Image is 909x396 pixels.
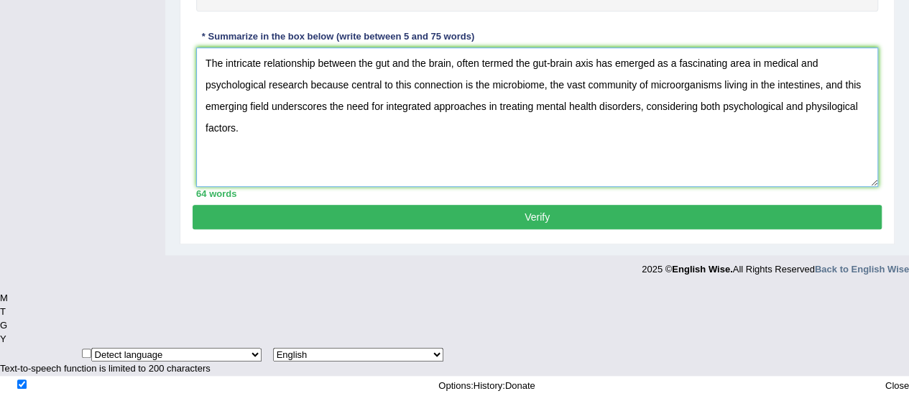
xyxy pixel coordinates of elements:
div: 2025 © All Rights Reserved [642,255,909,276]
td: : : [88,376,885,396]
strong: English Wise. [672,264,732,275]
span: Translation History [474,380,502,391]
button: Verify [193,205,882,229]
input: Show Translator's button 3 second(s) [17,379,27,389]
span: Show options [438,380,471,391]
a: Back to English Wise [815,264,909,275]
span: Make a small contribution [505,380,535,391]
input: Lock-in language [82,349,91,358]
span: Close [885,380,909,391]
div: * Summarize in the box below (write between 5 and 75 words) [196,29,480,43]
div: 64 words [196,187,878,201]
